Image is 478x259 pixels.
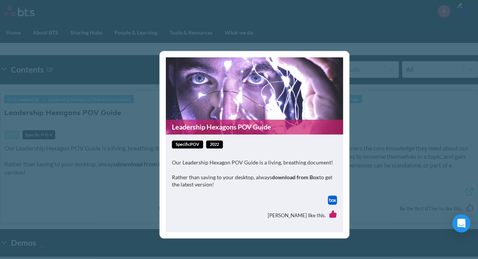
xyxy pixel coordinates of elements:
[172,174,337,188] p: Rather than saving to your desktop, always to get the latest version!
[172,141,203,148] span: specificPOV
[452,214,470,232] div: Open Intercom Messenger
[172,159,337,166] p: Our Leadership Hexagon POV Guide is a living, breathing document!
[328,196,337,205] a: Download file from Box
[206,141,223,148] span: 2022
[328,196,337,205] img: Box logo
[172,205,337,226] div: [PERSON_NAME] like this.
[166,120,343,134] a: Leadership Hexagons POV Guide
[272,174,319,180] strong: download from Box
